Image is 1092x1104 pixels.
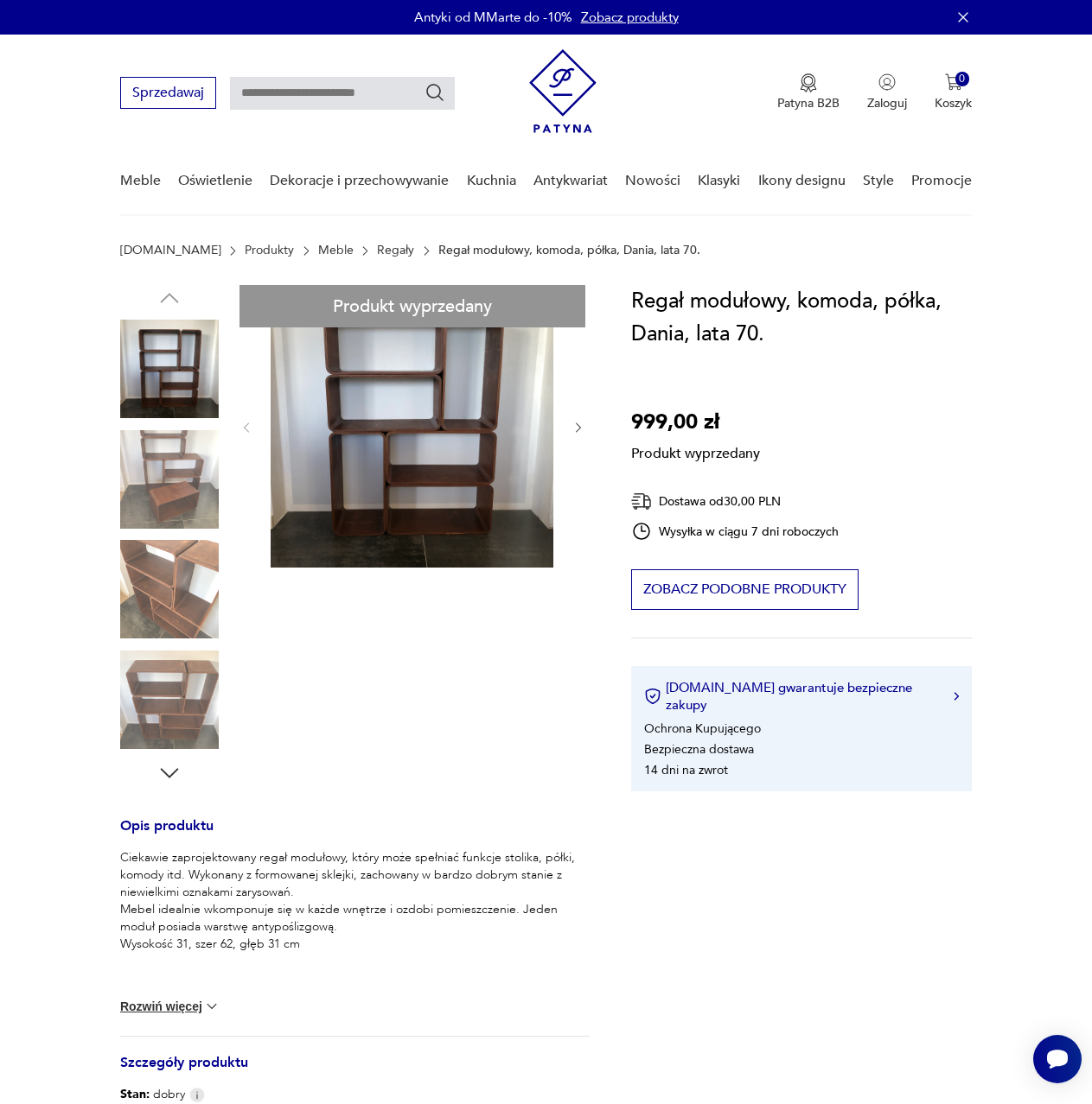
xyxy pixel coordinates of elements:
[120,849,590,953] p: Ciekawie zaprojektowany regał modułowy, który może spełniać funkcje stolika, półki, komody itd. W...
[631,406,760,439] p: 999,00 zł
[631,569,859,610] button: Zobacz podobne produkty
[777,73,840,111] a: Ikona medaluPatyna B2B
[414,9,572,26] p: Antyki od MMarte do -10%
[533,148,608,214] a: Antykwariat
[318,244,354,257] a: Meble
[867,73,907,111] button: Zaloguj
[631,491,839,512] div: Dostawa od 30,00 PLN
[800,73,817,92] img: Ikona medalu
[955,72,970,86] div: 0
[245,244,294,257] a: Produkty
[867,95,907,111] p: Zaloguj
[935,95,972,111] p: Koszyk
[644,688,661,705] img: Ikona certyfikatu
[644,679,959,714] button: [DOMAIN_NAME] gwarantuje bezpieczne zakupy
[644,762,728,778] li: 14 dni na zwrot
[178,148,252,214] a: Oświetlenie
[631,285,972,351] h1: Regał modułowy, komoda, półka, Dania, lata 70.
[644,720,761,737] li: Ochrona Kupującego
[581,9,679,26] a: Zobacz produkty
[698,148,740,214] a: Klasyki
[935,73,972,111] button: 0Koszyk
[203,998,220,1015] img: chevron down
[954,692,959,701] img: Ikona strzałki w prawo
[863,148,894,214] a: Style
[425,82,445,103] button: Szukaj
[120,88,216,100] a: Sprzedawaj
[777,73,840,111] button: Patyna B2B
[644,741,754,758] li: Bezpieczna dostawa
[911,148,972,214] a: Promocje
[120,821,590,849] h3: Opis produktu
[625,148,680,214] a: Nowości
[878,73,896,91] img: Ikonka użytkownika
[120,1086,150,1102] b: Stan:
[631,491,652,512] img: Ikona dostawy
[377,244,414,257] a: Regały
[438,244,700,257] p: Regał modułowy, komoda, półka, Dania, lata 70.
[758,148,846,214] a: Ikony designu
[529,49,597,133] img: Patyna - sklep z meblami i dekoracjami vintage
[631,521,839,542] div: Wysyłka w ciągu 7 dni roboczych
[777,95,840,111] p: Patyna B2B
[120,1086,185,1103] span: dobry
[189,1088,205,1102] img: Info icon
[120,77,216,109] button: Sprzedawaj
[945,73,962,91] img: Ikona koszyka
[120,998,220,1015] button: Rozwiń więcej
[120,148,161,214] a: Meble
[120,1057,590,1086] h3: Szczegóły produktu
[467,148,516,214] a: Kuchnia
[270,148,449,214] a: Dekoracje i przechowywanie
[631,439,760,463] p: Produkt wyprzedany
[1033,1035,1082,1083] iframe: Smartsupp widget button
[120,244,221,257] a: [DOMAIN_NAME]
